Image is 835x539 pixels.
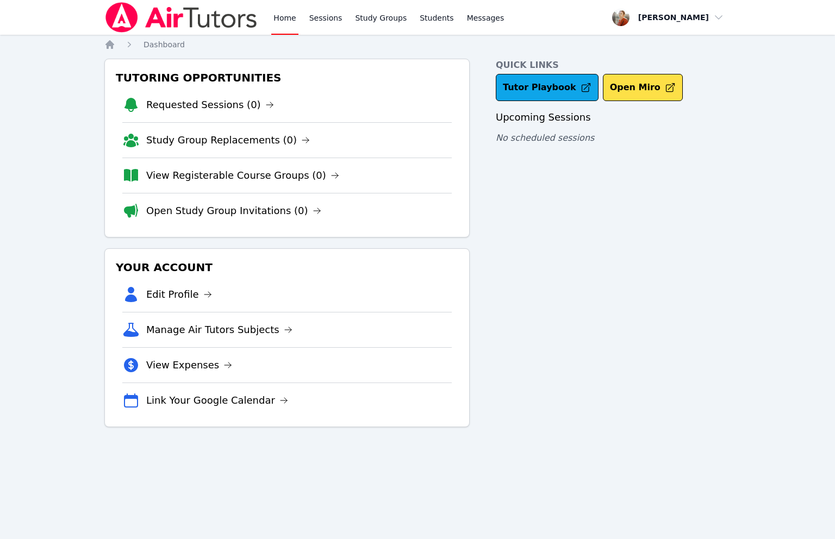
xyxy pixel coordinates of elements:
span: No scheduled sessions [496,133,594,143]
span: Dashboard [144,40,185,49]
a: Edit Profile [146,287,212,302]
a: Open Study Group Invitations (0) [146,203,321,218]
a: Study Group Replacements (0) [146,133,310,148]
h3: Tutoring Opportunities [114,68,460,87]
a: View Registerable Course Groups (0) [146,168,339,183]
h3: Upcoming Sessions [496,110,731,125]
a: Dashboard [144,39,185,50]
h3: Your Account [114,258,460,277]
a: Manage Air Tutors Subjects [146,322,292,337]
button: Open Miro [603,74,683,101]
a: View Expenses [146,358,232,373]
img: Air Tutors [104,2,258,33]
a: Tutor Playbook [496,74,599,101]
a: Requested Sessions (0) [146,97,274,112]
a: Link Your Google Calendar [146,393,288,408]
span: Messages [467,12,504,23]
h4: Quick Links [496,59,731,72]
nav: Breadcrumb [104,39,731,50]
